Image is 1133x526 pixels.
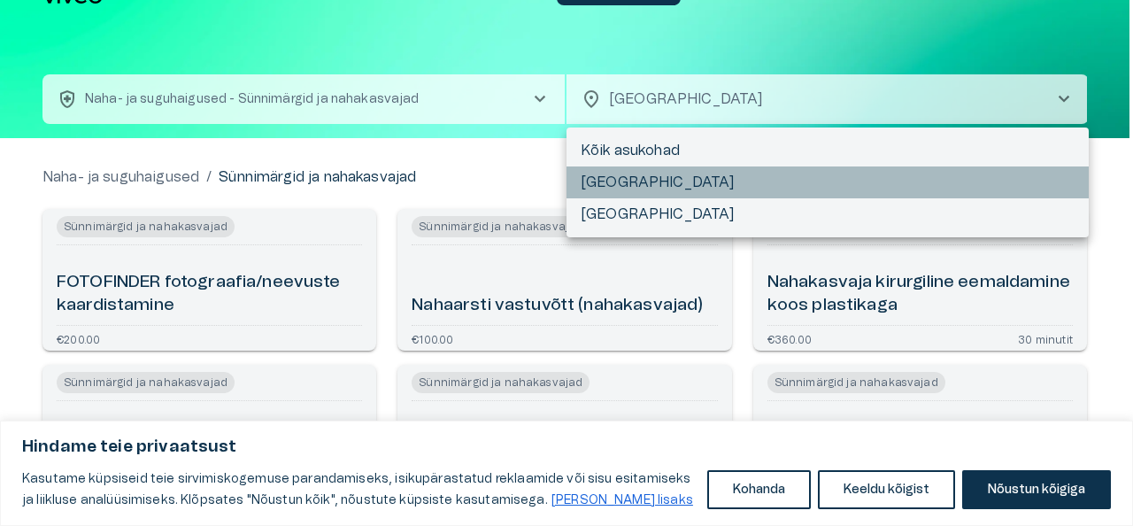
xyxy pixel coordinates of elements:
button: Keeldu kõigist [818,470,955,509]
p: Hindame teie privaatsust [22,437,1111,458]
li: [GEOGRAPHIC_DATA] [566,166,1089,198]
li: [GEOGRAPHIC_DATA] [566,198,1089,230]
button: Nõustun kõigiga [962,470,1111,509]
a: Loe lisaks [551,493,694,507]
li: Kõik asukohad [566,135,1089,166]
p: Kasutame küpsiseid teie sirvimiskogemuse parandamiseks, isikupärastatud reklaamide või sisu esita... [22,468,694,511]
span: Help [90,14,117,28]
button: Kohanda [707,470,811,509]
